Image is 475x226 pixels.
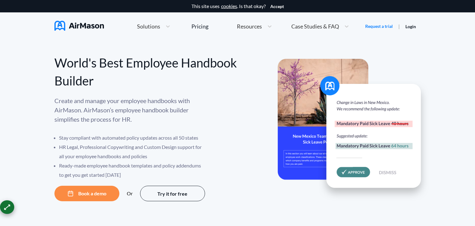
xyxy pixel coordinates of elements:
[221,3,237,9] a: cookies
[140,186,205,201] button: Try it for free
[278,59,429,201] img: hero-banner
[54,96,206,124] p: Create and manage your employee handbooks with AirMason. AirMason’s employee handbook builder sim...
[54,186,119,201] button: Book a demo
[59,133,206,142] li: Stay compliant with automated policy updates across all 50 states
[54,54,238,90] div: World's Best Employee Handbook Builder
[137,24,160,29] span: Solutions
[54,21,104,31] img: AirMason Logo
[191,24,208,29] div: Pricing
[270,4,284,9] button: Accept cookies
[127,191,133,196] div: Or
[59,161,206,180] li: Ready-made employee handbook templates and policy addendums to get you get started [DATE]
[237,24,262,29] span: Resources
[365,23,393,29] a: Request a trial
[59,142,206,161] li: HR Legal, Professional Copywriting and Custom Design support for all your employee handbooks and ...
[405,24,416,29] a: Login
[191,21,208,32] a: Pricing
[2,202,12,212] div: ⟷
[291,24,339,29] span: Case Studies & FAQ
[398,23,400,29] span: |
